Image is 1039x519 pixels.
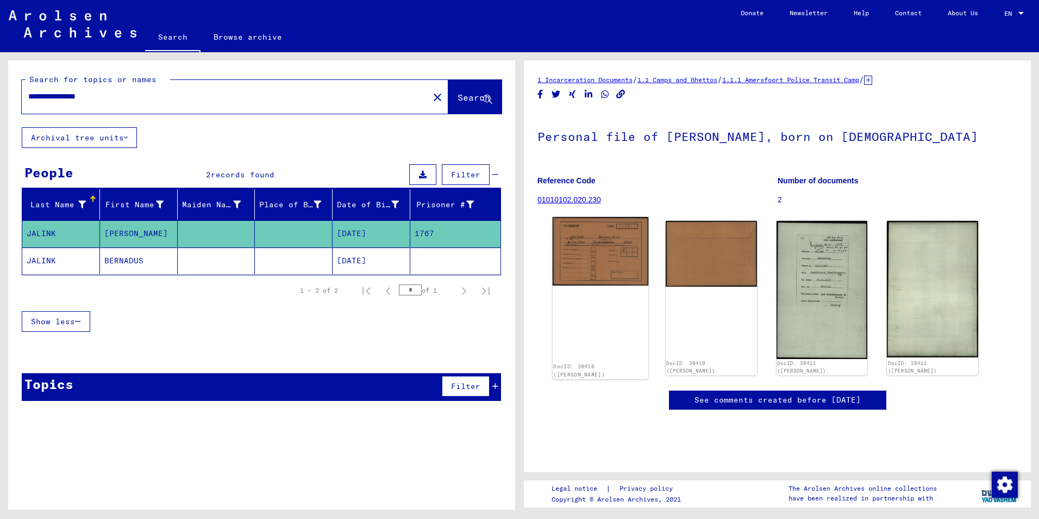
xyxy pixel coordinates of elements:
[722,76,859,84] a: 1.1.1 Amersfoort Police Transit Camp
[255,189,333,220] mat-header-cell: Place of Birth
[206,170,211,180] span: 2
[887,221,978,357] img: 002.jpg
[27,199,86,211] div: Last Name
[537,76,633,84] a: 1 Incarceration Documents
[211,170,274,180] span: records found
[31,317,75,326] span: Show less
[337,196,412,213] div: Date of Birth
[788,484,937,493] p: The Arolsen Archives online collections
[442,376,490,397] button: Filter
[778,194,1017,206] p: 2
[451,170,480,180] span: Filter
[535,88,546,101] button: Share on Facebook
[182,199,241,211] div: Maiden Name
[300,286,338,295] div: 1 – 2 of 2
[178,189,255,220] mat-header-cell: Maiden Name
[22,311,90,332] button: Show less
[552,483,606,495] a: Legal notice
[22,248,100,274] mat-cell: JALINK
[22,220,100,247] mat-cell: JALINK
[9,10,136,38] img: Arolsen_neg.svg
[778,176,859,185] b: Number of documents
[24,374,73,394] div: Topics
[415,199,474,211] div: Prisoner #
[552,483,686,495] div: |
[431,91,444,104] mat-icon: close
[333,220,410,247] mat-cell: [DATE]
[666,221,757,287] img: 002.jpg
[859,75,864,84] span: /
[337,199,399,211] div: Date of Birth
[550,88,562,101] button: Share on Twitter
[201,24,295,50] a: Browse archive
[991,471,1017,497] div: Change consent
[22,127,137,148] button: Archival tree units
[637,76,717,84] a: 1.1 Camps and Ghettos
[442,164,490,185] button: Filter
[333,189,410,220] mat-header-cell: Date of Birth
[611,483,686,495] a: Privacy policy
[666,360,715,374] a: DocID: 39410 ([PERSON_NAME])
[615,88,627,101] button: Copy link
[27,196,99,213] div: Last Name
[104,199,164,211] div: First Name
[182,196,255,213] div: Maiden Name
[24,163,73,182] div: People
[458,92,490,103] span: Search
[992,472,1018,498] img: Change consent
[410,189,500,220] mat-header-cell: Prisoner #
[583,88,594,101] button: Share on LinkedIn
[1004,10,1016,17] span: EN
[377,280,399,301] button: Previous page
[333,248,410,274] mat-cell: [DATE]
[259,196,335,213] div: Place of Birth
[633,75,637,84] span: /
[888,360,937,374] a: DocID: 39411 ([PERSON_NAME])
[355,280,377,301] button: First page
[100,248,178,274] mat-cell: BERNADUS
[979,480,1020,507] img: yv_logo.png
[448,80,502,114] button: Search
[100,189,178,220] mat-header-cell: First Name
[537,195,601,204] a: 01010102.020.230
[453,280,475,301] button: Next page
[553,217,648,286] img: 001.jpg
[552,495,686,504] p: Copyright © Arolsen Archives, 2021
[451,381,480,391] span: Filter
[694,394,861,406] a: See comments created before [DATE]
[410,220,500,247] mat-cell: 1767
[427,86,448,108] button: Clear
[22,189,100,220] mat-header-cell: Last Name
[537,176,596,185] b: Reference Code
[100,220,178,247] mat-cell: [PERSON_NAME]
[29,75,157,84] mat-label: Search for topics or names
[788,493,937,503] p: have been realized in partnership with
[599,88,611,101] button: Share on WhatsApp
[145,24,201,52] a: Search
[104,196,177,213] div: First Name
[475,280,497,301] button: Last page
[415,196,487,213] div: Prisoner #
[553,363,604,378] a: DocID: 39410 ([PERSON_NAME])
[777,221,868,359] img: 001.jpg
[777,360,826,374] a: DocID: 39411 ([PERSON_NAME])
[259,199,321,211] div: Place of Birth
[537,112,1017,159] h1: Personal file of [PERSON_NAME], born on [DEMOGRAPHIC_DATA]
[717,75,722,84] span: /
[567,88,578,101] button: Share on Xing
[399,285,453,295] div: of 1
